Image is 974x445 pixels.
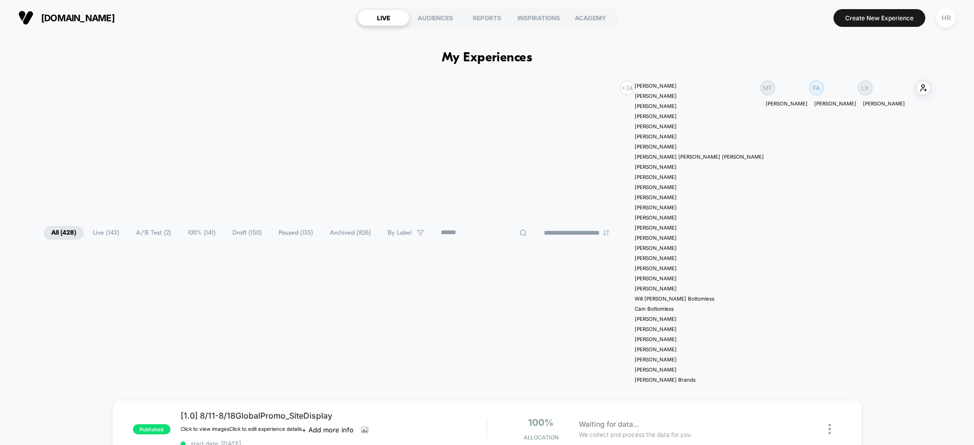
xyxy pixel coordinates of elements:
[524,434,559,441] span: Allocation
[461,10,513,26] div: REPORTS
[933,8,959,28] button: HR
[322,226,378,240] span: Archived ( 826 )
[85,226,127,240] span: Live ( 143 )
[388,229,412,237] span: By Label
[579,419,639,430] span: Waiting for data...
[18,10,33,25] img: Visually logo
[41,13,115,23] span: [DOMAIN_NAME]
[620,81,635,95] div: + 34
[565,10,616,26] div: ACADEMY
[766,100,808,106] p: [PERSON_NAME]
[936,8,956,28] div: HR
[225,226,269,240] span: Draft ( 150 )
[229,426,302,434] div: Click to edit experience details
[763,84,772,92] p: MF
[44,226,84,240] span: All ( 428 )
[863,100,905,106] p: [PERSON_NAME]
[409,10,461,26] div: AUDIENCES
[180,226,223,240] span: 100% ( 141 )
[302,426,354,434] span: + Add more info
[528,417,553,428] span: 100%
[181,411,486,421] span: [1.0] 8/11-8/18GlobalPromo_SiteDisplay
[442,51,533,65] h1: My Experiences
[635,81,764,385] div: [PERSON_NAME] [PERSON_NAME] [PERSON_NAME] [PERSON_NAME] [PERSON_NAME] [PERSON_NAME] [PERSON_NAME]...
[579,430,691,439] span: We collect and process the data for you
[358,10,409,26] div: LIVE
[828,424,831,434] img: close
[813,84,820,92] p: FA
[133,424,170,434] span: published
[271,226,321,240] span: Paused ( 135 )
[603,230,609,236] img: end
[814,100,856,106] p: [PERSON_NAME]
[833,9,925,27] button: Create New Experience
[181,426,229,434] div: Click to view images
[513,10,565,26] div: INSPIRATIONS
[861,84,869,92] p: LK
[128,226,179,240] span: A/B Test ( 2 )
[15,10,118,26] button: [DOMAIN_NAME]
